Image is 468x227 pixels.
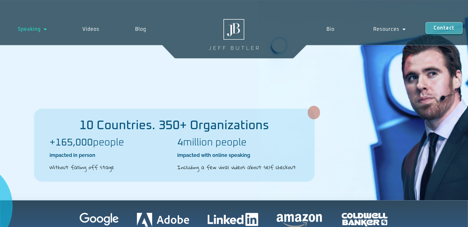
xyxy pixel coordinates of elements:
[177,138,183,148] b: 4
[65,22,118,36] a: Videos
[50,152,171,159] h2: impacted in person
[307,22,354,36] a: Bio
[34,119,314,132] h2: 10 Countries. 350+ Organizations
[177,138,299,148] h2: million people
[426,22,462,34] a: Contact
[177,152,299,159] h2: impacted with online speaking
[307,22,426,36] nav: Menu
[354,22,426,36] a: Resources
[434,26,454,30] span: Contact
[117,22,164,36] a: Blog
[50,138,93,148] b: +165,000
[50,138,171,148] h2: people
